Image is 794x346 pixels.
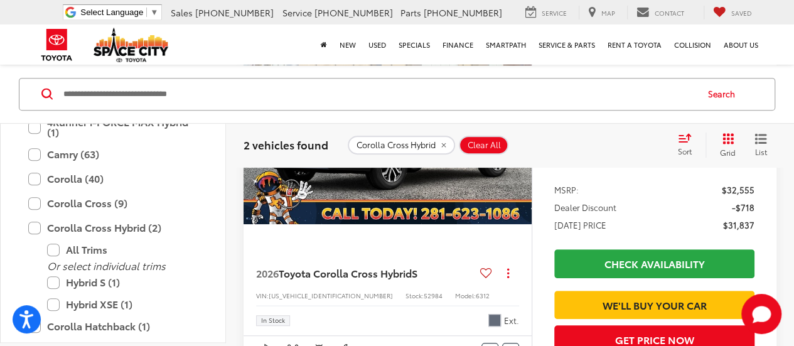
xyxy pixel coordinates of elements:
[28,217,198,239] label: Corolla Cross Hybrid (2)
[554,291,754,319] a: We'll Buy Your Car
[256,266,475,280] a: 2026Toyota Corolla Cross HybridS
[362,24,392,65] a: Used
[497,262,519,284] button: Actions
[80,8,143,17] span: Select Language
[282,6,312,19] span: Service
[516,6,576,19] a: Service
[468,140,501,150] span: Clear All
[579,6,625,19] a: Map
[601,24,668,65] a: Rent a Toyota
[94,28,169,62] img: Space City Toyota
[28,111,198,143] label: 4Runner i-FORCE MAX Hybrid (1)
[357,140,436,150] span: Corolla Cross Hybrid
[723,219,754,231] span: $31,837
[28,168,198,190] label: Corolla (40)
[720,147,736,158] span: Grid
[507,268,509,278] span: dropdown dots
[261,317,285,323] span: In Stock
[732,201,754,214] span: -$718
[480,24,532,65] a: SmartPath
[256,266,279,280] span: 2026
[745,132,776,158] button: List View
[28,143,198,165] label: Camry (63)
[476,291,490,300] span: 6312
[33,24,80,65] img: Toyota
[488,314,501,327] span: Celestite
[717,24,764,65] a: About Us
[150,8,158,17] span: ▼
[80,8,158,17] a: Select Language​
[704,6,761,19] a: My Saved Vehicles
[195,6,274,19] span: [PHONE_NUMBER]
[554,183,579,196] span: MSRP:
[678,146,692,156] span: Sort
[412,266,417,280] span: S
[424,291,443,300] span: 52984
[741,294,781,334] button: Toggle Chat Window
[754,146,767,157] span: List
[601,8,615,18] span: Map
[455,291,476,300] span: Model:
[554,249,754,278] a: Check Availability
[436,24,480,65] a: Finance
[705,132,745,158] button: Grid View
[542,8,567,18] span: Service
[279,266,412,280] span: Toyota Corolla Cross Hybrid
[62,79,696,109] input: Search by Make, Model, or Keyword
[269,291,393,300] span: [US_VEHICLE_IDENTIFICATION_NUMBER]
[554,201,616,214] span: Dealer Discount
[244,137,328,152] span: 2 vehicles found
[696,78,753,110] button: Search
[47,258,166,273] i: Or select individual trims
[731,8,752,18] span: Saved
[171,6,193,19] span: Sales
[627,6,694,19] a: Contact
[47,239,198,261] label: All Trims
[47,293,198,315] label: Hybrid XSE (1)
[28,315,198,337] label: Corolla Hatchback (1)
[28,192,198,214] label: Corolla Cross (9)
[392,24,436,65] a: Specials
[672,132,705,158] button: Select sort value
[424,6,502,19] span: [PHONE_NUMBER]
[348,136,455,154] button: remove Corolla%20Cross%20Hybrid
[722,183,754,196] span: $32,555
[400,6,421,19] span: Parts
[47,271,198,293] label: Hybrid S (1)
[333,24,362,65] a: New
[314,6,393,19] span: [PHONE_NUMBER]
[655,8,684,18] span: Contact
[741,294,781,334] svg: Start Chat
[668,24,717,65] a: Collision
[504,315,519,327] span: Ext.
[459,136,508,154] button: Clear All
[532,24,601,65] a: Service & Parts
[146,8,147,17] span: ​
[256,291,269,300] span: VIN:
[314,24,333,65] a: Home
[405,291,424,300] span: Stock:
[554,219,606,231] span: [DATE] PRICE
